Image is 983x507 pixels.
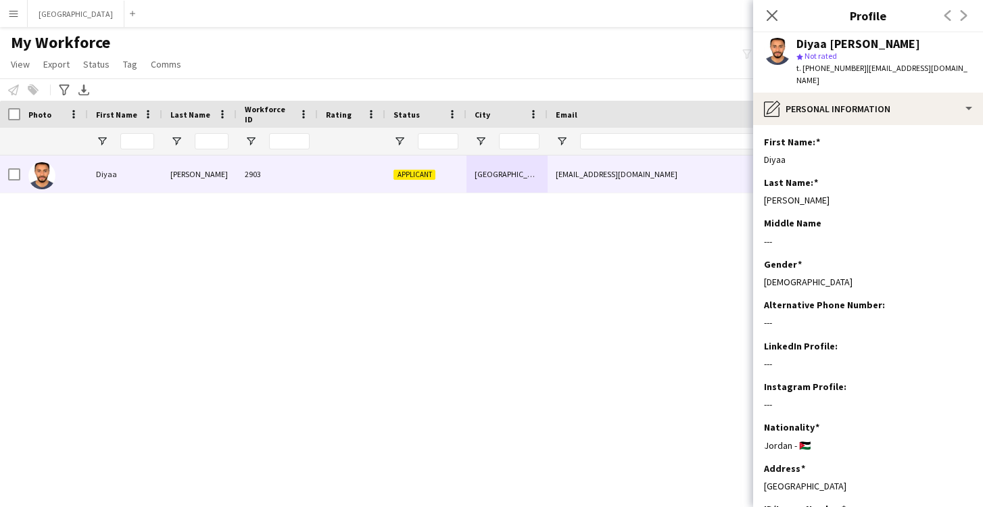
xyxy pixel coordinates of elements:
input: Last Name Filter Input [195,133,229,149]
div: [EMAIL_ADDRESS][DOMAIN_NAME] [548,155,818,193]
div: --- [764,358,972,370]
div: Diyaa [88,155,162,193]
h3: Nationality [764,421,819,433]
span: Export [43,58,70,70]
h3: Middle Name [764,217,821,229]
img: Diyaa Emad [28,162,55,189]
span: Not rated [805,51,837,61]
h3: Last Name: [764,176,818,189]
div: [PERSON_NAME] [162,155,237,193]
span: t. [PHONE_NUMBER] [796,63,867,73]
h3: Profile [753,7,983,24]
a: Status [78,55,115,73]
app-action-btn: Export XLSX [76,82,92,98]
div: Personal Information [753,93,983,125]
h3: Address [764,462,805,475]
span: My Workforce [11,32,110,53]
div: Diyaa [764,153,972,166]
span: Applicant [393,170,435,180]
button: Open Filter Menu [245,135,257,147]
h3: Instagram Profile: [764,381,846,393]
input: City Filter Input [499,133,540,149]
span: Photo [28,110,51,120]
input: Email Filter Input [580,133,810,149]
div: 2903 [237,155,318,193]
a: Comms [145,55,187,73]
button: Open Filter Menu [96,135,108,147]
span: First Name [96,110,137,120]
div: Jordan - 🇯🇴 [764,439,972,452]
span: Rating [326,110,352,120]
span: Last Name [170,110,210,120]
span: Status [83,58,110,70]
span: Comms [151,58,181,70]
h3: LinkedIn Profile: [764,340,838,352]
button: Open Filter Menu [170,135,183,147]
div: [GEOGRAPHIC_DATA] [764,480,972,492]
h3: Gender [764,258,802,270]
span: View [11,58,30,70]
div: [GEOGRAPHIC_DATA] [466,155,548,193]
button: Open Filter Menu [556,135,568,147]
input: First Name Filter Input [120,133,154,149]
span: Email [556,110,577,120]
button: Open Filter Menu [393,135,406,147]
span: Status [393,110,420,120]
div: --- [764,316,972,329]
input: Workforce ID Filter Input [269,133,310,149]
span: | [EMAIL_ADDRESS][DOMAIN_NAME] [796,63,967,85]
div: --- [764,398,972,410]
div: Diyaa [PERSON_NAME] [796,38,920,50]
div: [PERSON_NAME] [764,194,972,206]
input: Status Filter Input [418,133,458,149]
app-action-btn: Advanced filters [56,82,72,98]
div: --- [764,235,972,247]
span: Tag [123,58,137,70]
h3: Alternative Phone Number: [764,299,885,311]
span: City [475,110,490,120]
button: [GEOGRAPHIC_DATA] [28,1,124,27]
a: Tag [118,55,143,73]
a: Export [38,55,75,73]
div: [DEMOGRAPHIC_DATA] [764,276,972,288]
span: Workforce ID [245,104,293,124]
a: View [5,55,35,73]
button: Open Filter Menu [475,135,487,147]
h3: First Name: [764,136,820,148]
